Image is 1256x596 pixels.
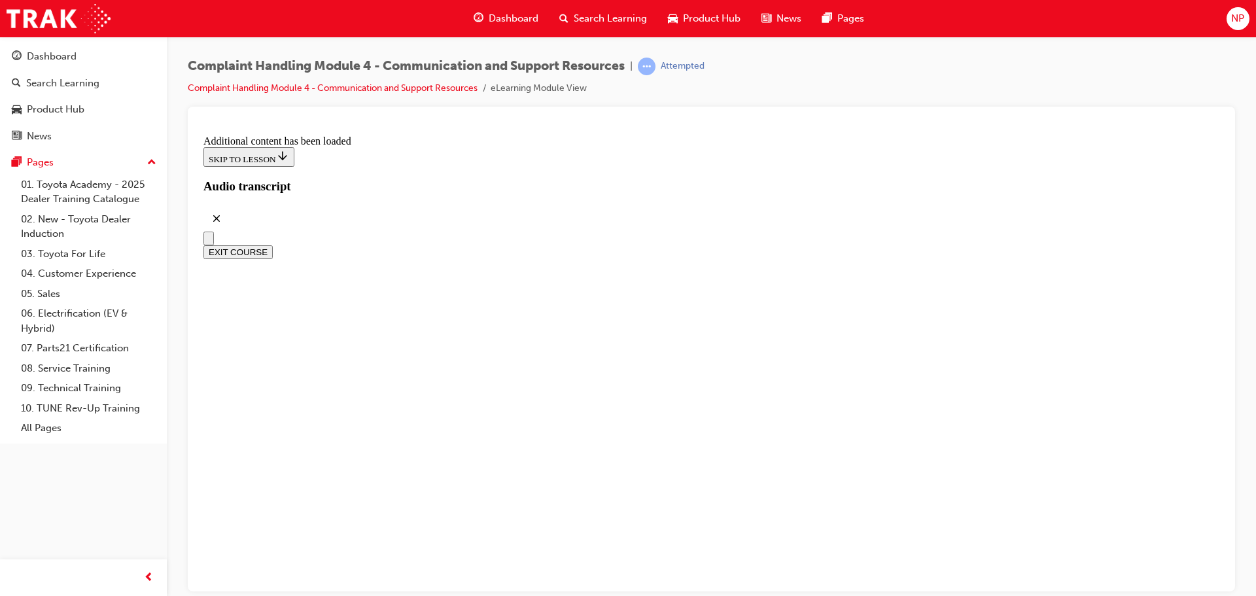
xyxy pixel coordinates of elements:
span: News [776,11,801,26]
a: search-iconSearch Learning [549,5,657,32]
button: Pages [5,150,162,175]
button: NP [1227,7,1249,30]
div: Product Hub [27,102,84,117]
button: Close audio transcript panel [5,75,31,101]
span: car-icon [668,10,678,27]
a: 09. Technical Training [16,378,162,398]
div: Additional content has been loaded [5,5,1021,17]
span: pages-icon [12,157,22,169]
span: guage-icon [12,51,22,63]
span: SKIP TO LESSON [10,24,91,34]
button: DashboardSearch LearningProduct HubNews [5,42,162,150]
button: Open navigation menu [5,101,16,115]
span: Dashboard [489,11,538,26]
span: search-icon [12,78,21,90]
a: car-iconProduct Hub [657,5,751,32]
span: pages-icon [822,10,832,27]
a: 08. Service Training [16,359,162,379]
span: guage-icon [474,10,483,27]
span: news-icon [761,10,771,27]
a: guage-iconDashboard [463,5,549,32]
a: pages-iconPages [812,5,875,32]
span: | [630,59,633,74]
span: Pages [837,11,864,26]
a: news-iconNews [751,5,812,32]
a: 02. New - Toyota Dealer Induction [16,209,162,244]
a: Dashboard [5,44,162,69]
span: Search Learning [574,11,647,26]
span: prev-icon [144,570,154,586]
h3: Audio transcript [5,49,1021,63]
div: Pages [27,155,54,170]
span: Complaint Handling Module 4 - Communication and Support Resources [188,59,625,74]
a: All Pages [16,418,162,438]
span: learningRecordVerb_ATTEMPT-icon [638,58,655,75]
div: News [27,129,52,144]
div: Dashboard [27,49,77,64]
div: Attempted [661,60,705,73]
a: 10. TUNE Rev-Up Training [16,398,162,419]
button: EXIT COURSE [5,115,75,129]
span: Product Hub [683,11,741,26]
a: 01. Toyota Academy - 2025 Dealer Training Catalogue [16,175,162,209]
a: Complaint Handling Module 4 - Communication and Support Resources [188,82,478,94]
a: Product Hub [5,97,162,122]
span: up-icon [147,154,156,171]
a: News [5,124,162,149]
div: Search Learning [26,76,99,91]
a: Search Learning [5,71,162,96]
button: SKIP TO LESSON [5,17,96,37]
span: search-icon [559,10,568,27]
span: NP [1231,11,1244,26]
span: news-icon [12,131,22,143]
a: 03. Toyota For Life [16,244,162,264]
li: eLearning Module View [491,81,587,96]
span: car-icon [12,104,22,116]
a: 06. Electrification (EV & Hybrid) [16,304,162,338]
a: 04. Customer Experience [16,264,162,284]
img: Trak [7,4,111,33]
a: 07. Parts21 Certification [16,338,162,359]
a: 05. Sales [16,284,162,304]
